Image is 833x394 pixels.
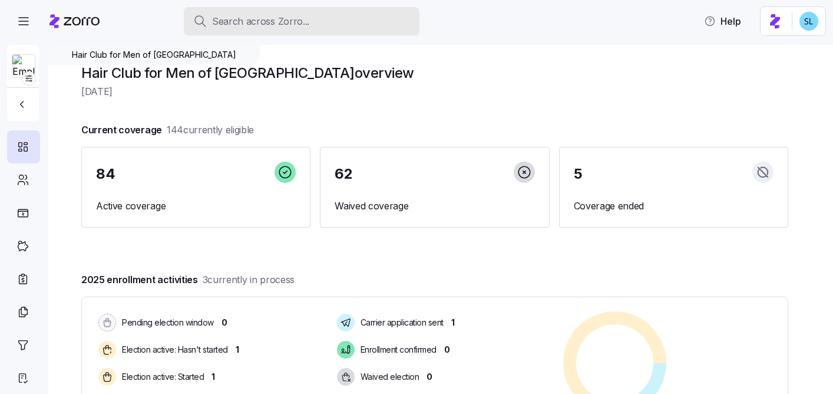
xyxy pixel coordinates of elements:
[335,167,352,181] span: 62
[212,14,309,29] span: Search across Zorro...
[335,199,534,214] span: Waived coverage
[81,64,788,82] h1: Hair Club for Men of [GEOGRAPHIC_DATA] overview
[236,344,239,356] span: 1
[451,317,455,329] span: 1
[704,14,741,28] span: Help
[574,167,583,181] span: 5
[81,272,295,287] span: 2025 enrollment activities
[118,344,228,356] span: Election active: Hasn't started
[427,371,432,383] span: 0
[96,199,296,214] span: Active coverage
[118,371,204,383] span: Election active: Started
[184,7,419,35] button: Search across Zorro...
[12,55,35,78] img: Employer logo
[799,12,818,31] img: 7c620d928e46699fcfb78cede4daf1d1
[357,344,437,356] span: Enrollment confirmed
[81,123,254,137] span: Current coverage
[222,317,227,329] span: 0
[48,45,260,65] div: Hair Club for Men of [GEOGRAPHIC_DATA]
[203,272,295,287] span: 3 currently in process
[357,317,444,329] span: Carrier application sent
[211,371,215,383] span: 1
[574,199,773,214] span: Coverage ended
[444,344,450,356] span: 0
[96,167,115,181] span: 84
[118,317,214,329] span: Pending election window
[695,9,751,33] button: Help
[167,123,254,137] span: 144 currently eligible
[357,371,419,383] span: Waived election
[81,84,788,99] span: [DATE]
